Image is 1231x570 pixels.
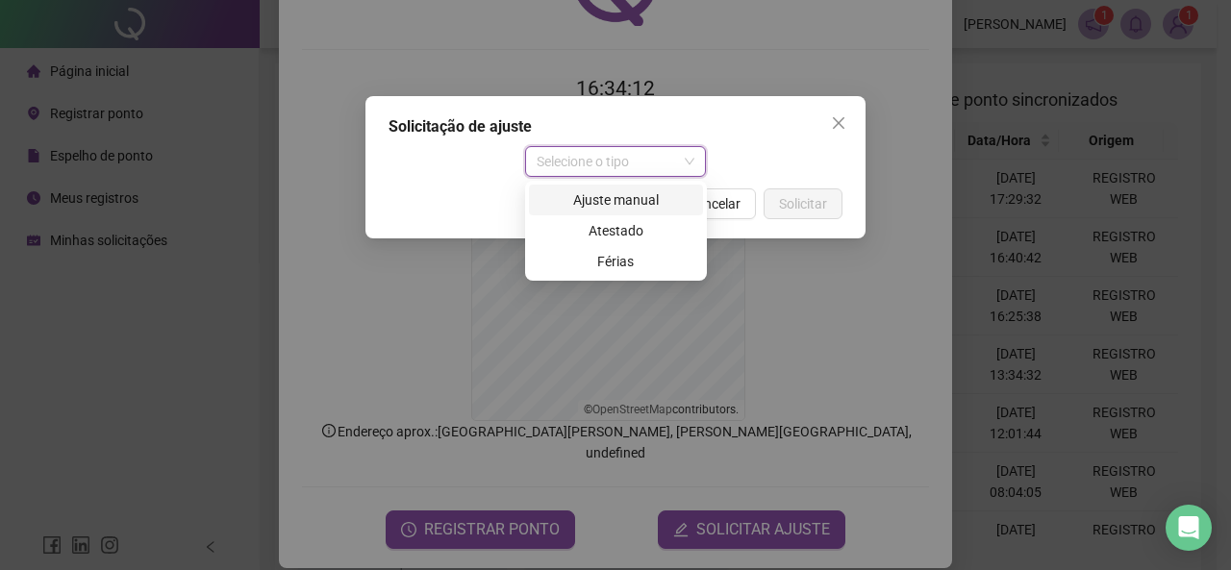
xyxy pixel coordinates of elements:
[540,251,691,272] div: Férias
[540,220,691,241] div: Atestado
[540,189,691,211] div: Ajuste manual
[764,188,842,219] button: Solicitar
[529,215,703,246] div: Atestado
[1166,505,1212,551] div: Open Intercom Messenger
[823,108,854,138] button: Close
[537,147,695,176] span: Selecione o tipo
[831,115,846,131] span: close
[389,115,842,138] div: Solicitação de ajuste
[529,185,703,215] div: Ajuste manual
[688,193,741,214] span: Cancelar
[672,188,756,219] button: Cancelar
[529,246,703,277] div: Férias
